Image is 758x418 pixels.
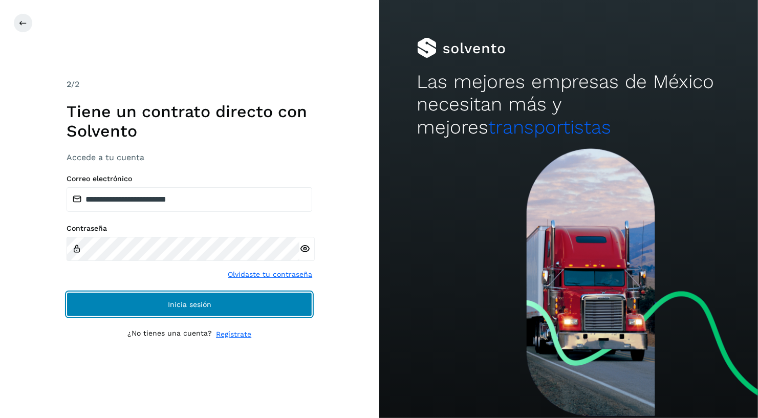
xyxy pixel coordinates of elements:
[67,174,312,183] label: Correo electrónico
[417,71,720,139] h2: Las mejores empresas de México necesitan más y mejores
[67,224,312,233] label: Contraseña
[489,116,612,138] span: transportistas
[67,102,312,141] h1: Tiene un contrato directo con Solvento
[67,78,312,91] div: /2
[67,292,312,317] button: Inicia sesión
[168,301,211,308] span: Inicia sesión
[67,79,71,89] span: 2
[216,329,251,340] a: Regístrate
[127,329,212,340] p: ¿No tienes una cuenta?
[228,269,312,280] a: Olvidaste tu contraseña
[67,152,312,162] h3: Accede a tu cuenta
